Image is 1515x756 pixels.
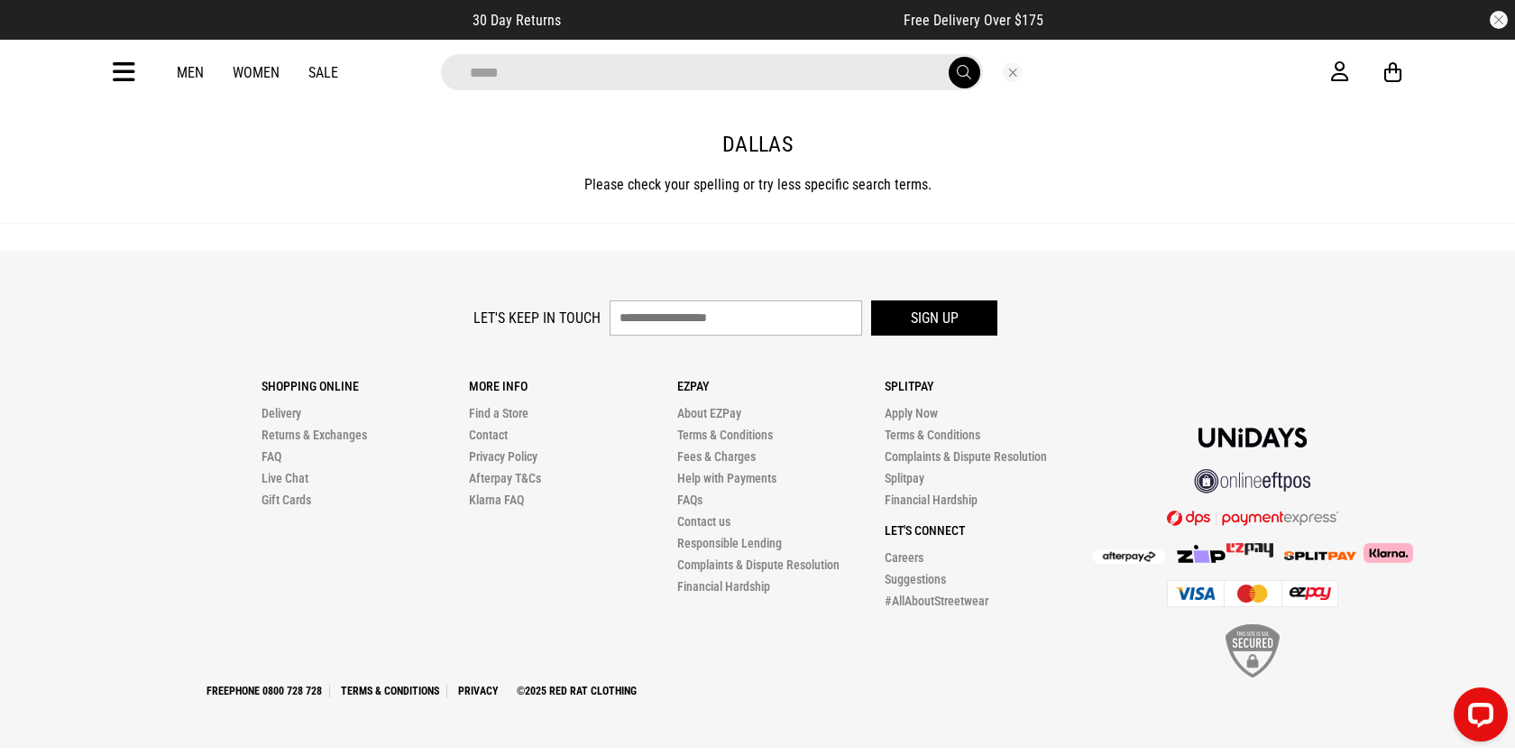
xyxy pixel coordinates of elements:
[677,406,741,420] a: About EZPay
[885,406,938,420] a: Apply Now
[1093,549,1165,564] img: Afterpay
[677,428,773,442] a: Terms & Conditions
[233,64,280,81] a: Women
[262,493,311,507] a: Gift Cards
[677,493,702,507] a: FAQs
[885,594,988,608] a: #AllAboutStreetwear
[469,449,537,464] a: Privacy Policy
[677,579,770,594] a: Financial Hardship
[262,379,469,393] p: Shopping Online
[473,309,601,327] label: Let's keep in touch
[114,174,1401,196] h4: Please check your spelling or try less specific search terms.
[885,449,1047,464] a: Complaints & Dispute Resolution
[1167,510,1338,526] img: DPS
[262,406,301,420] a: Delivery
[451,685,506,697] a: Privacy
[1439,680,1515,756] iframe: LiveChat chat widget
[885,471,924,485] a: Splitpay
[871,300,997,336] button: Sign up
[469,493,524,507] a: Klarna FAQ
[677,514,730,529] a: Contact us
[1226,543,1273,558] img: Splitpay
[885,493,978,507] a: Financial Hardship
[114,131,1401,160] h1: dallas
[469,379,676,393] p: More Info
[597,11,868,29] iframe: Customer reviews powered by Trustpilot
[177,64,204,81] a: Men
[885,572,946,586] a: Suggestions
[904,12,1043,29] span: Free Delivery Over $175
[473,12,561,29] span: 30 Day Returns
[677,471,776,485] a: Help with Payments
[262,471,308,485] a: Live Chat
[885,550,923,565] a: Careers
[199,685,330,697] a: Freephone 0800 728 728
[1003,62,1023,82] button: Close search
[1198,428,1307,447] img: Unidays
[677,536,782,550] a: Responsible Lending
[510,685,644,697] a: ©2025 Red Rat Clothing
[1194,469,1311,493] img: online eftpos
[469,406,528,420] a: Find a Store
[334,685,447,697] a: Terms & Conditions
[885,523,1092,538] p: Let's Connect
[677,558,840,572] a: Complaints & Dispute Resolution
[885,379,1092,393] p: Splitpay
[469,471,541,485] a: Afterpay T&Cs
[469,428,508,442] a: Contact
[262,449,281,464] a: FAQ
[885,428,980,442] a: Terms & Conditions
[308,64,338,81] a: Sale
[262,428,367,442] a: Returns & Exchanges
[1356,543,1413,563] img: Klarna
[1284,551,1356,560] img: Splitpay
[1167,580,1338,607] img: Cards
[677,379,885,393] p: Ezpay
[1226,624,1280,678] img: SSL
[1176,545,1226,563] img: Zip
[677,449,756,464] a: Fees & Charges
